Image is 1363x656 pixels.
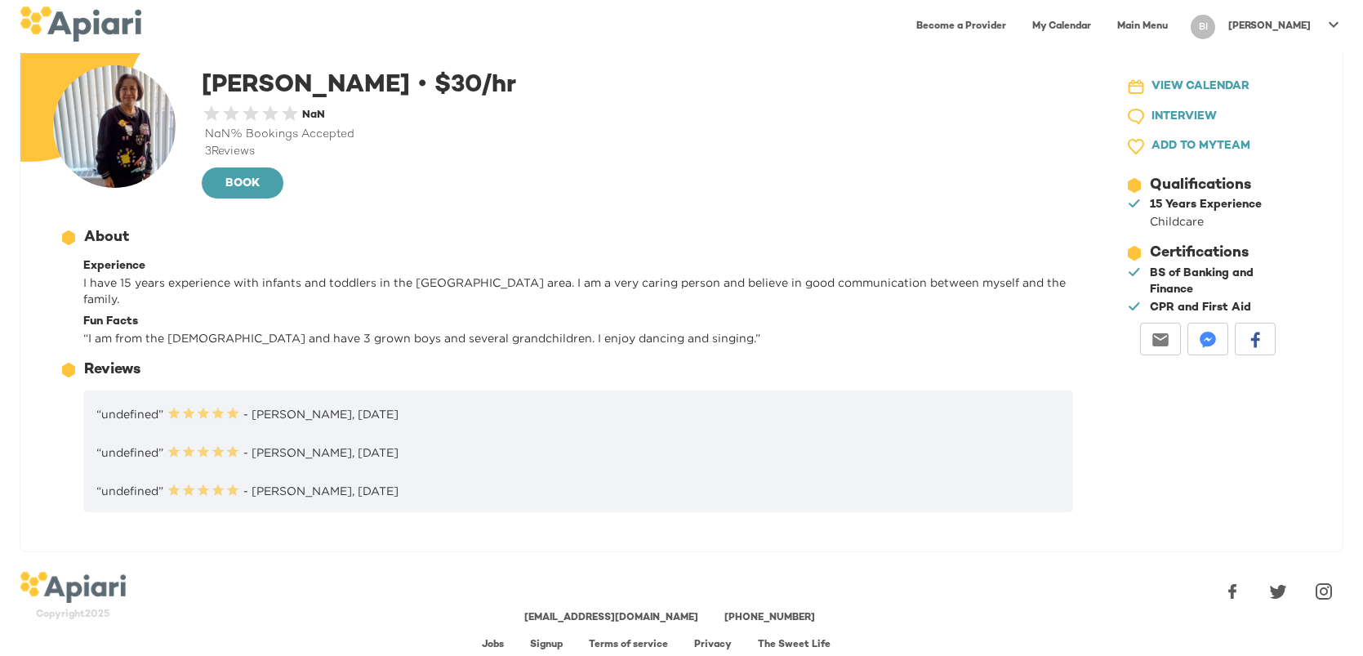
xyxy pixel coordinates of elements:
[758,640,831,650] a: The Sweet Life
[20,608,126,622] div: Copyright 2025
[53,65,176,188] img: user-photo-123-1756860866510.jpeg
[524,613,698,623] a: [EMAIL_ADDRESS][DOMAIN_NAME]
[1228,20,1311,33] p: [PERSON_NAME]
[724,611,815,625] div: [PHONE_NUMBER]
[1112,102,1300,132] button: INTERVIEW
[96,480,1060,499] p: “undefined” - [PERSON_NAME], [DATE]
[202,144,1080,160] div: 3 Reviews
[202,65,1080,201] div: [PERSON_NAME]
[84,359,140,381] div: Reviews
[20,7,141,42] img: logo
[1151,107,1217,127] span: INTERVIEW
[1191,15,1215,39] div: BI
[96,442,1060,461] p: “undefined” - [PERSON_NAME], [DATE]
[1150,175,1251,196] div: Qualifications
[1150,266,1297,298] div: BS of Banking and Finance
[83,274,1073,307] p: I have 15 years experience with infants and toddlers in the [GEOGRAPHIC_DATA] area. I am a very c...
[215,174,270,194] span: BOOK
[1150,243,1249,264] div: Certifications
[84,227,129,248] div: About
[300,108,325,123] div: NaN
[20,572,126,603] img: logo
[1150,197,1262,213] div: 15 Years Experience
[1150,300,1251,316] div: CPR and First Aid
[202,167,283,199] button: BOOK
[1247,332,1263,348] img: facebook-white sharing button
[589,640,668,650] a: Terms of service
[530,640,563,650] a: Signup
[1150,213,1262,230] div: Childcare
[202,127,1080,143] div: NaN % Bookings Accepted
[416,69,428,96] span: •
[83,332,760,344] span: “ I am from the [DEMOGRAPHIC_DATA] and have 3 grown boys and several grandchildren. I enjoy danci...
[1112,132,1300,162] button: ADD TO MYTEAM
[1152,332,1169,348] img: email-white sharing button
[83,314,1073,330] div: Fun Facts
[694,640,732,650] a: Privacy
[1022,10,1101,43] a: My Calendar
[1151,136,1250,157] span: ADD TO MY TEAM
[1151,77,1249,97] span: VIEW CALENDAR
[906,10,1016,43] a: Become a Provider
[1107,10,1178,43] a: Main Menu
[83,258,1073,274] div: Experience
[1200,332,1216,348] img: messenger-white sharing button
[482,640,504,650] a: Jobs
[410,73,516,99] span: $ 30 /hr
[1112,72,1300,102] button: VIEW CALENDAR
[96,404,1060,422] p: “undefined” - [PERSON_NAME], [DATE]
